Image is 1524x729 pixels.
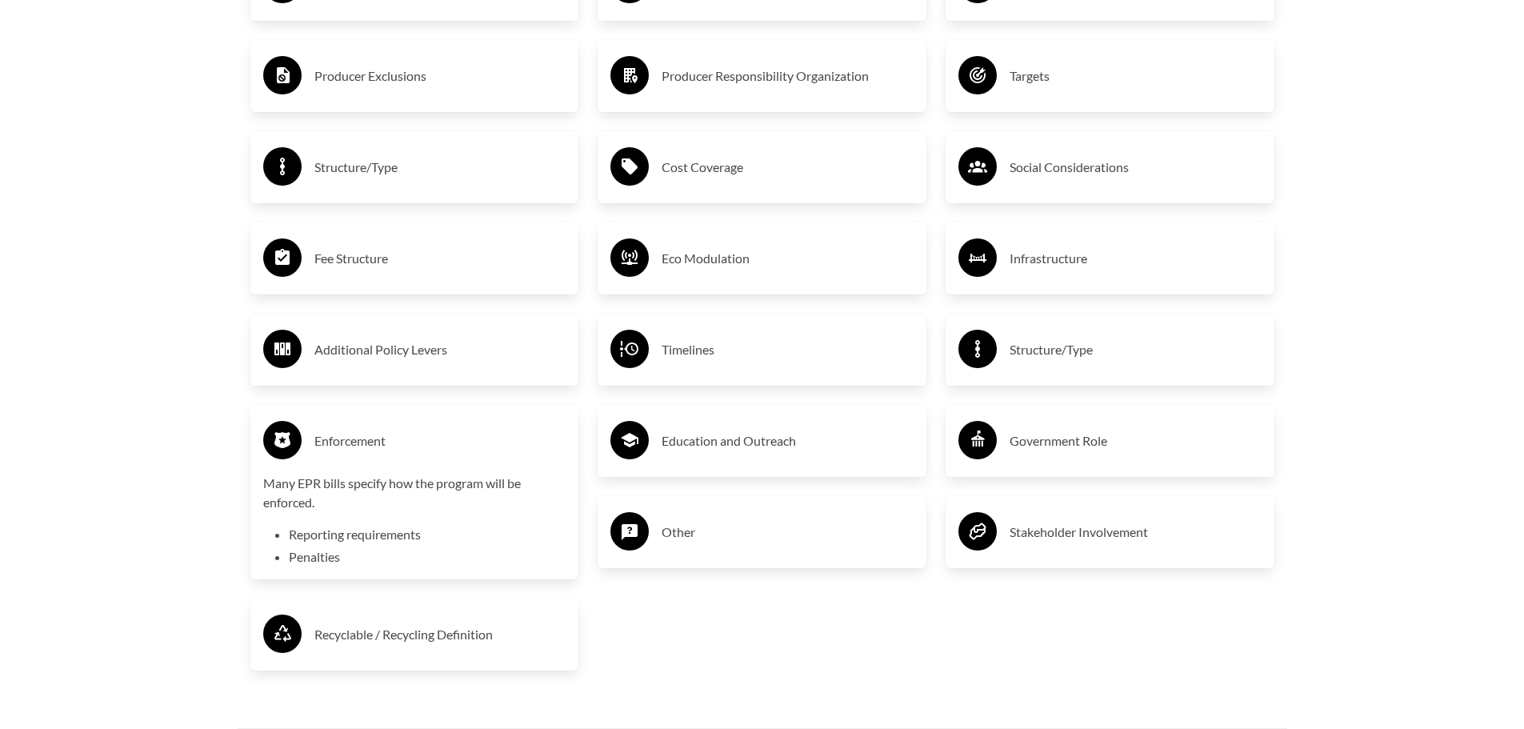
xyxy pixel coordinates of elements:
[289,525,566,544] li: Reporting requirements
[1010,337,1262,362] h3: Structure/Type
[314,63,566,89] h3: Producer Exclusions
[662,246,914,271] h3: Eco Modulation
[1010,519,1262,545] h3: Stakeholder Involvement
[314,246,566,271] h3: Fee Structure
[662,154,914,180] h3: Cost Coverage
[289,547,566,567] li: Penalties
[662,337,914,362] h3: Timelines
[314,154,566,180] h3: Structure/Type
[263,474,566,512] p: Many EPR bills specify how the program will be enforced.
[314,337,566,362] h3: Additional Policy Levers
[1010,246,1262,271] h3: Infrastructure
[1010,428,1262,454] h3: Government Role
[662,428,914,454] h3: Education and Outreach
[1010,154,1262,180] h3: Social Considerations
[1010,63,1262,89] h3: Targets
[314,622,566,647] h3: Recyclable / Recycling Definition
[662,63,914,89] h3: Producer Responsibility Organization
[314,428,566,454] h3: Enforcement
[662,519,914,545] h3: Other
